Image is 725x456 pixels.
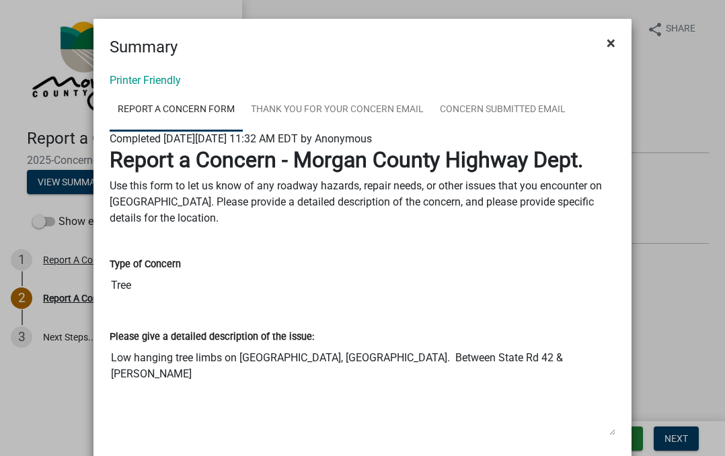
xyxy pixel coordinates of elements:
[607,34,615,52] span: ×
[243,89,432,132] a: Thank You for Your Concern Email
[110,178,615,226] p: Use this form to let us know of any roadway hazards, repair needs, or other issues that you encou...
[110,74,181,87] a: Printer Friendly
[110,260,181,269] label: Type of Concern
[110,147,583,173] strong: Report a Concern - Morgan County Highway Dept.
[110,35,178,59] h4: Summary
[110,132,372,145] span: Completed [DATE][DATE] 11:32 AM EDT by Anonymous
[110,332,314,342] label: Please give a detailed description of the issue:
[110,89,243,132] a: Report A Concern Form
[432,89,574,132] a: Concern Submitted Email
[596,24,626,62] button: Close
[110,345,615,436] textarea: Low hanging tree limbs on [GEOGRAPHIC_DATA], [GEOGRAPHIC_DATA]. Between State Rd 42 & [PERSON_NAME]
